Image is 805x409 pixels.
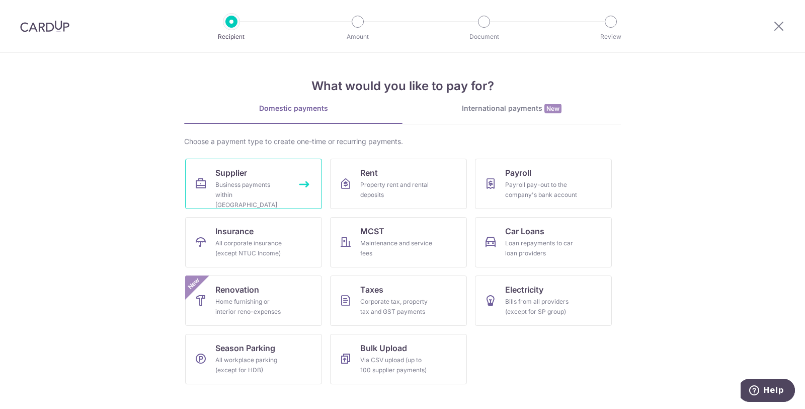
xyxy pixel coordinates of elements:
[20,20,69,32] img: CardUp
[185,159,322,209] a: SupplierBusiness payments within [GEOGRAPHIC_DATA]
[185,276,322,326] a: RenovationHome furnishing or interior reno-expensesNew
[186,276,202,292] span: New
[330,334,467,384] a: Bulk UploadVia CSV upload (up to 100 supplier payments)
[215,238,288,258] div: All corporate insurance (except NTUC Income)
[320,32,395,42] p: Amount
[215,284,259,296] span: Renovation
[360,167,378,179] span: Rent
[360,297,433,317] div: Corporate tax, property tax and GST payments
[403,103,621,114] div: International payments
[185,334,322,384] a: Season ParkingAll workplace parking (except for HDB)
[741,379,795,404] iframe: Opens a widget where you can find more information
[360,180,433,200] div: Property rent and rental deposits
[447,32,521,42] p: Document
[505,238,578,258] div: Loan repayments to car loan providers
[544,104,561,113] span: New
[475,159,612,209] a: PayrollPayroll pay-out to the company's bank account
[360,238,433,258] div: Maintenance and service fees
[360,355,433,375] div: Via CSV upload (up to 100 supplier payments)
[215,355,288,375] div: All workplace parking (except for HDB)
[330,159,467,209] a: RentProperty rent and rental deposits
[215,225,254,237] span: Insurance
[505,225,544,237] span: Car Loans
[330,217,467,267] a: MCSTMaintenance and service fees
[505,284,543,296] span: Electricity
[184,137,621,147] div: Choose a payment type to create one-time or recurring payments.
[215,167,247,179] span: Supplier
[215,180,288,210] div: Business payments within [GEOGRAPHIC_DATA]
[505,180,578,200] div: Payroll pay-out to the company's bank account
[475,276,612,326] a: ElectricityBills from all providers (except for SP group)
[505,297,578,317] div: Bills from all providers (except for SP group)
[360,342,407,354] span: Bulk Upload
[23,7,43,16] span: Help
[215,297,288,317] div: Home furnishing or interior reno-expenses
[574,32,648,42] p: Review
[184,103,403,113] div: Domestic payments
[505,167,531,179] span: Payroll
[360,225,384,237] span: MCST
[185,217,322,267] a: InsuranceAll corporate insurance (except NTUC Income)
[184,77,621,95] h4: What would you like to pay for?
[475,217,612,267] a: Car LoansLoan repayments to car loan providers
[360,284,383,296] span: Taxes
[194,32,269,42] p: Recipient
[330,276,467,326] a: TaxesCorporate tax, property tax and GST payments
[215,342,275,354] span: Season Parking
